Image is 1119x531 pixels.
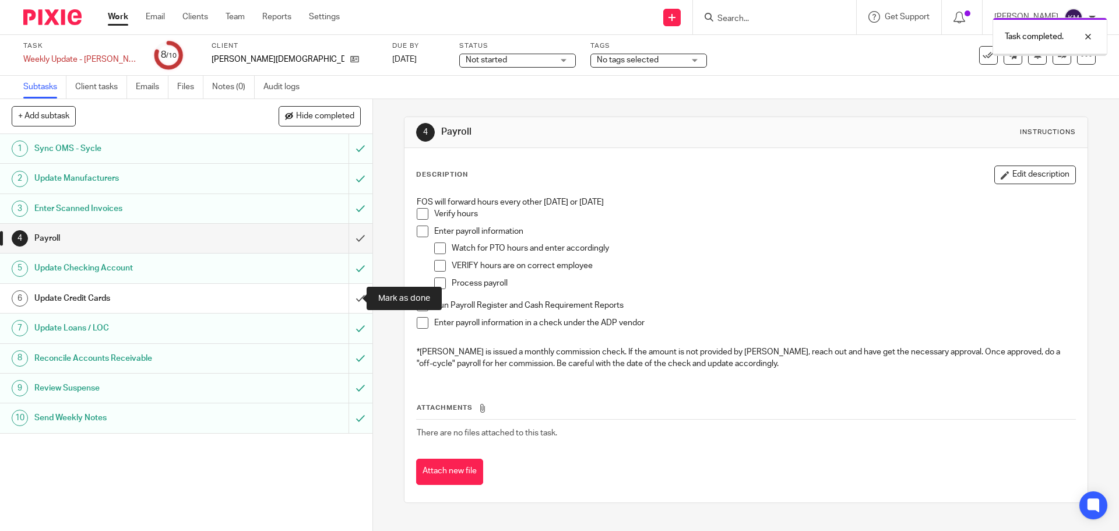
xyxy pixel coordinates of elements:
label: Task [23,41,140,51]
p: Watch for PTO hours and enter accordingly [452,242,1075,254]
span: No tags selected [597,56,659,64]
p: FOS will forward hours every other [DATE] or [DATE] [417,196,1075,208]
a: Reports [262,11,291,23]
span: Not started [466,56,507,64]
small: /10 [166,52,177,59]
p: Verify hours [434,208,1075,220]
div: 4 [12,230,28,247]
div: 6 [12,290,28,307]
p: Enter payroll information in a check under the ADP vendor [434,317,1075,329]
a: Work [108,11,128,23]
span: Attachments [417,405,473,411]
p: Run Payroll Register and Cash Requirement Reports [434,300,1075,311]
span: [DATE] [392,55,417,64]
p: *[PERSON_NAME] is issued a monthly commission check. If the amount is not provided by [PERSON_NAM... [417,346,1075,370]
div: 4 [416,123,435,142]
p: VERIFY hours are on correct employee [452,260,1075,272]
h1: Update Credit Cards [34,290,236,307]
img: Pixie [23,9,82,25]
a: Files [177,76,203,99]
div: 8 [161,48,177,62]
div: 3 [12,201,28,217]
p: Task completed. [1005,31,1064,43]
button: Hide completed [279,106,361,126]
div: 7 [12,320,28,336]
h1: Enter Scanned Invoices [34,200,236,217]
a: Settings [309,11,340,23]
div: 1 [12,140,28,157]
span: There are no files attached to this task. [417,429,557,437]
a: Team [226,11,245,23]
img: svg%3E [1064,8,1083,27]
h1: Update Loans / LOC [34,319,236,337]
h1: Payroll [441,126,771,138]
a: Notes (0) [212,76,255,99]
div: Weekly Update - [PERSON_NAME] [23,54,140,65]
div: Weekly Update - Kubick [23,54,140,65]
label: Status [459,41,576,51]
div: 8 [12,350,28,367]
a: Email [146,11,165,23]
button: Edit description [994,166,1076,184]
button: Attach new file [416,459,483,485]
h1: Payroll [34,230,236,247]
h1: Sync OMS - Sycle [34,140,236,157]
a: Audit logs [263,76,308,99]
label: Due by [392,41,445,51]
div: 2 [12,171,28,187]
span: Hide completed [296,112,354,121]
p: Description [416,170,468,180]
h1: Review Suspense [34,379,236,397]
h1: Send Weekly Notes [34,409,236,427]
a: Clients [182,11,208,23]
p: Process payroll [452,277,1075,289]
div: 10 [12,410,28,426]
button: + Add subtask [12,106,76,126]
h1: Update Manufacturers [34,170,236,187]
a: Emails [136,76,168,99]
a: Subtasks [23,76,66,99]
p: [PERSON_NAME][DEMOGRAPHIC_DATA] [212,54,344,65]
div: Instructions [1020,128,1076,137]
a: Client tasks [75,76,127,99]
h1: Update Checking Account [34,259,236,277]
div: 5 [12,261,28,277]
div: 9 [12,380,28,396]
p: Enter payroll information [434,226,1075,237]
h1: Reconcile Accounts Receivable [34,350,236,367]
label: Client [212,41,378,51]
